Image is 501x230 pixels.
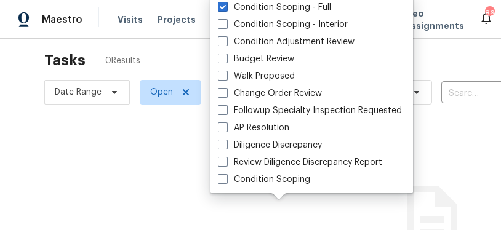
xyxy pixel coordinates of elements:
label: Walk Proposed [218,70,295,82]
div: 866 [485,7,494,20]
label: Review Diligence Discrepancy Report [218,156,382,169]
label: Budget Review [218,53,294,65]
label: Condition Scoping - Interior [218,18,348,31]
label: Followup Specialty Inspection Requested [218,105,402,117]
label: Diligence Discrepancy [218,139,322,151]
label: Condition Scoping - Full [218,1,331,14]
label: Condition Adjustment Review [218,36,355,48]
label: AP Resolution [218,122,289,134]
label: Condition Scoping [218,173,310,186]
label: Change Order Review [218,87,322,100]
